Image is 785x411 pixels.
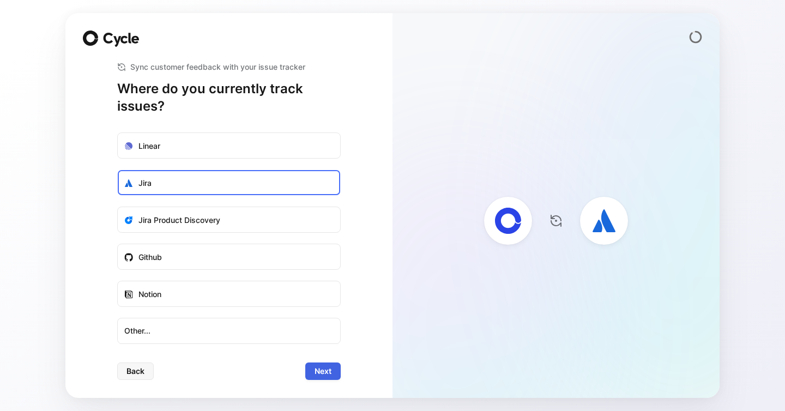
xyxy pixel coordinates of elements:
[126,365,144,378] span: Back
[315,365,331,378] span: Next
[117,80,341,115] h1: Where do you currently track issues?
[305,362,341,380] button: Next
[117,318,341,344] button: Other...
[138,214,220,227] div: Jira Product Discovery
[138,251,162,264] div: Github
[117,61,341,74] div: Sync customer feedback with your issue tracker
[138,177,152,190] div: Jira
[124,324,334,337] span: Other...
[138,140,160,153] div: Linear
[138,288,161,301] div: Notion
[117,362,154,380] button: Back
